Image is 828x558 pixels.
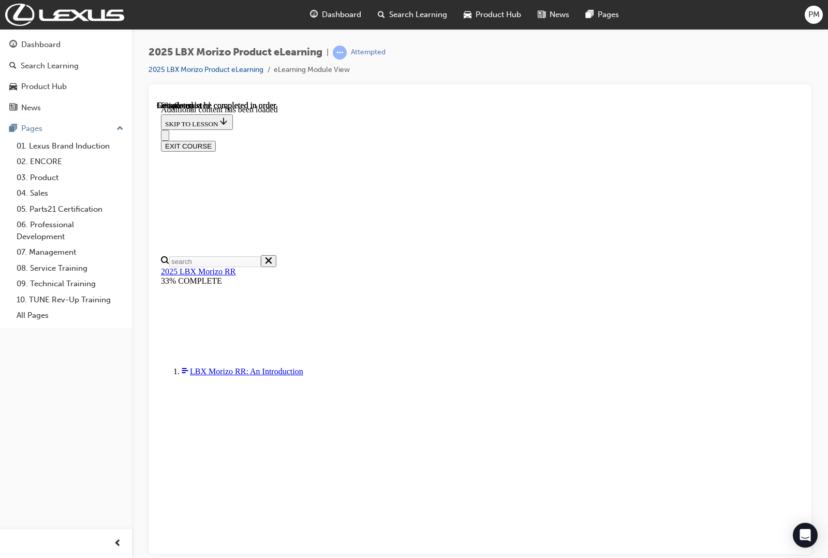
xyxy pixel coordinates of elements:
[4,29,12,40] button: Close navigation menu
[529,4,578,25] a: news-iconNews
[21,81,67,93] div: Product Hub
[104,154,120,166] button: Close search menu
[4,77,128,96] a: Product Hub
[12,185,128,201] a: 04. Sales
[4,13,76,29] button: SKIP TO LESSON
[8,19,72,27] span: SKIP TO LESSON
[369,4,455,25] a: search-iconSearch Learning
[476,9,521,21] span: Product Hub
[455,4,529,25] a: car-iconProduct Hub
[598,9,619,21] span: Pages
[12,307,128,324] a: All Pages
[12,154,128,170] a: 02. ENCORE
[12,217,128,244] a: 06. Professional Development
[9,82,17,92] span: car-icon
[9,62,17,71] span: search-icon
[4,33,128,119] button: DashboardSearch LearningProduct HubNews
[310,8,318,21] span: guage-icon
[327,47,329,58] span: |
[4,119,128,138] button: Pages
[149,47,322,58] span: 2025 LBX Morizo Product eLearning
[4,166,79,175] a: 2025 LBX Morizo RR
[302,4,369,25] a: guage-iconDashboard
[586,8,594,21] span: pages-icon
[149,65,263,74] a: 2025 LBX Morizo Product eLearning
[793,523,818,548] div: Open Intercom Messenger
[4,175,642,185] div: 33% COMPLETE
[808,9,820,21] span: PM
[578,4,627,25] a: pages-iconPages
[333,46,347,60] span: learningRecordVerb_ATTEMPT-icon
[378,8,385,21] span: search-icon
[4,4,642,13] div: Additional content has been loaded
[21,60,79,72] div: Search Learning
[351,48,386,57] div: Attempted
[550,9,569,21] span: News
[21,39,61,51] div: Dashboard
[4,56,128,76] a: Search Learning
[12,201,128,217] a: 05. Parts21 Certification
[322,9,361,21] span: Dashboard
[389,9,447,21] span: Search Learning
[21,102,41,114] div: News
[114,537,122,550] span: prev-icon
[12,244,128,260] a: 07. Management
[12,138,128,154] a: 01. Lexus Brand Induction
[12,276,128,292] a: 09. Technical Training
[9,124,17,134] span: pages-icon
[9,40,17,50] span: guage-icon
[116,122,124,136] span: up-icon
[274,64,350,76] li: eLearning Module View
[538,8,545,21] span: news-icon
[9,104,17,113] span: news-icon
[4,98,128,118] a: News
[12,260,128,276] a: 08. Service Training
[4,35,128,54] a: Dashboard
[805,6,823,24] button: PM
[12,292,128,308] a: 10. TUNE Rev-Up Training
[4,40,59,51] button: EXIT COURSE
[21,123,42,135] div: Pages
[5,4,124,26] img: Trak
[12,155,104,166] input: Search
[12,170,128,186] a: 03. Product
[464,8,471,21] span: car-icon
